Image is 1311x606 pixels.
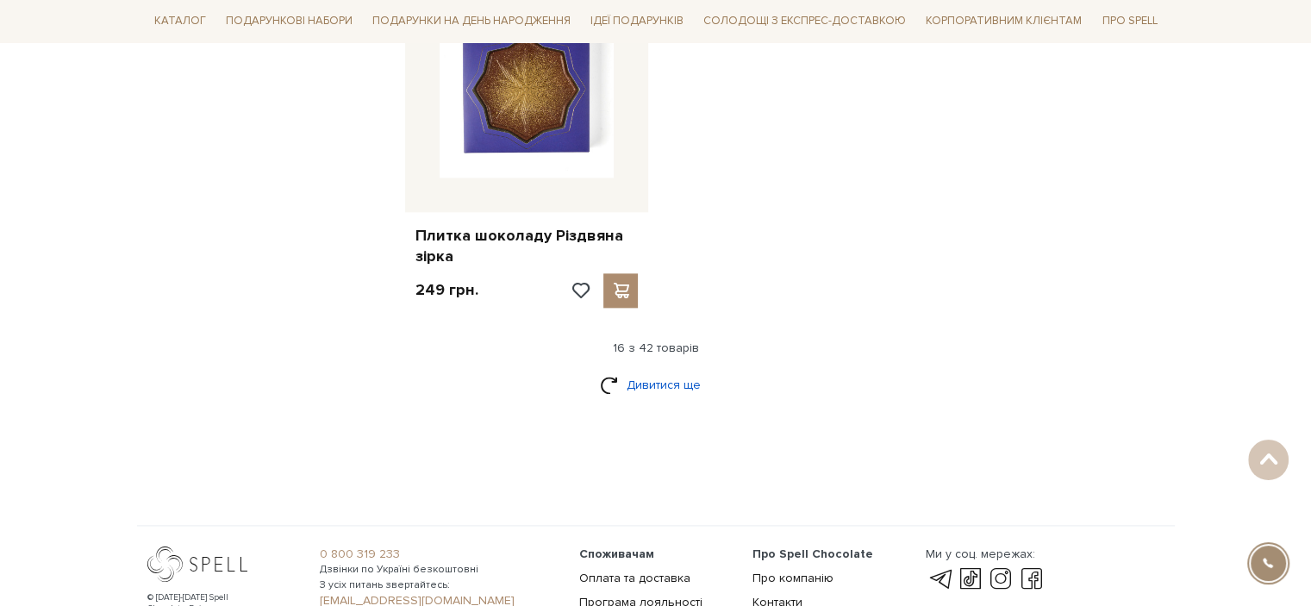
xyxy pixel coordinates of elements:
a: instagram [986,569,1015,590]
a: facebook [1017,569,1046,590]
a: tik-tok [956,569,985,590]
img: Плитка шоколаду Різдвяна зірка [440,3,615,178]
a: Каталог [147,9,213,35]
span: Дзвінки по Україні безкоштовні [320,562,559,578]
a: Солодощі з експрес-доставкою [696,7,913,36]
span: З усіх питань звертайтесь: [320,578,559,593]
span: Про Spell Chocolate [752,547,873,561]
a: Подарункові набори [219,9,359,35]
a: Корпоративним клієнтам [919,9,1089,35]
a: Оплата та доставка [579,571,690,585]
div: Ми у соц. мережах: [925,547,1046,562]
a: Дивитися ще [600,370,712,400]
a: Подарунки на День народження [365,9,577,35]
a: Плитка шоколаду Різдвяна зірка [415,226,639,266]
div: 16 з 42 товарів [140,340,1171,356]
a: Про Spell [1095,9,1164,35]
p: 249 грн. [415,280,478,300]
a: 0 800 319 233 [320,547,559,562]
a: Ідеї подарунків [584,9,690,35]
a: telegram [925,569,954,590]
span: Споживачам [579,547,654,561]
a: Про компанію [752,571,833,585]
